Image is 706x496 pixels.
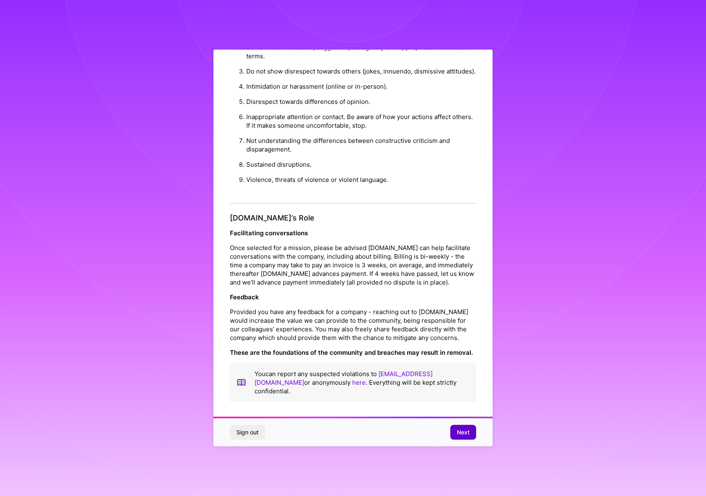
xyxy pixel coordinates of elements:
span: Next [457,428,470,436]
button: Sign out [230,425,265,440]
li: Sustained disruptions. [246,157,476,172]
li: Do not show disrespect towards others (jokes, innuendo, dismissive attitudes). [246,64,476,79]
li: Intimidation or harassment (online or in-person). [246,79,476,94]
li: Inappropriate attention or contact. Be aware of how your actions affect others. If it makes someo... [246,109,476,133]
a: here [352,379,366,386]
strong: These are the foundations of the community and breaches may result in removal. [230,349,473,356]
img: book icon [236,370,246,395]
li: Not understanding the differences between constructive criticism and disparagement. [246,133,476,157]
p: Provided you have any feedback for a company - reaching out to [DOMAIN_NAME] would increase the v... [230,308,476,342]
button: Next [450,425,476,440]
strong: Facilitating conversations [230,229,308,237]
span: Sign out [236,428,259,436]
p: You can report any suspected violations to or anonymously . Everything will be kept strictly conf... [254,370,470,395]
a: [EMAIL_ADDRESS][DOMAIN_NAME] [254,370,433,386]
li: Do not use unwelcome, suggestive, derogatory or inappropriate nicknames or terms. [246,40,476,64]
strong: Feedback [230,293,259,301]
p: Once selected for a mission, please be advised [DOMAIN_NAME] can help facilitate conversations wi... [230,243,476,287]
li: Violence, threats of violence or violent language. [246,172,476,187]
li: Disrespect towards differences of opinion. [246,94,476,109]
h4: [DOMAIN_NAME]’s Role [230,214,476,223]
